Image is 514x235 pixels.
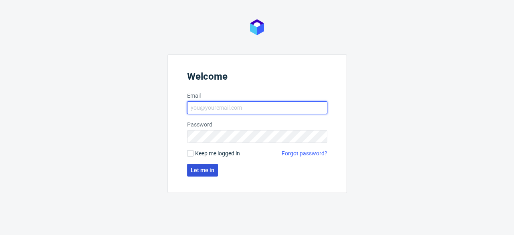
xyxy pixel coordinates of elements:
span: Let me in [191,167,214,173]
span: Keep me logged in [195,149,240,157]
a: Forgot password? [282,149,327,157]
label: Password [187,121,327,129]
header: Welcome [187,71,327,85]
button: Let me in [187,164,218,177]
input: you@youremail.com [187,101,327,114]
label: Email [187,92,327,100]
